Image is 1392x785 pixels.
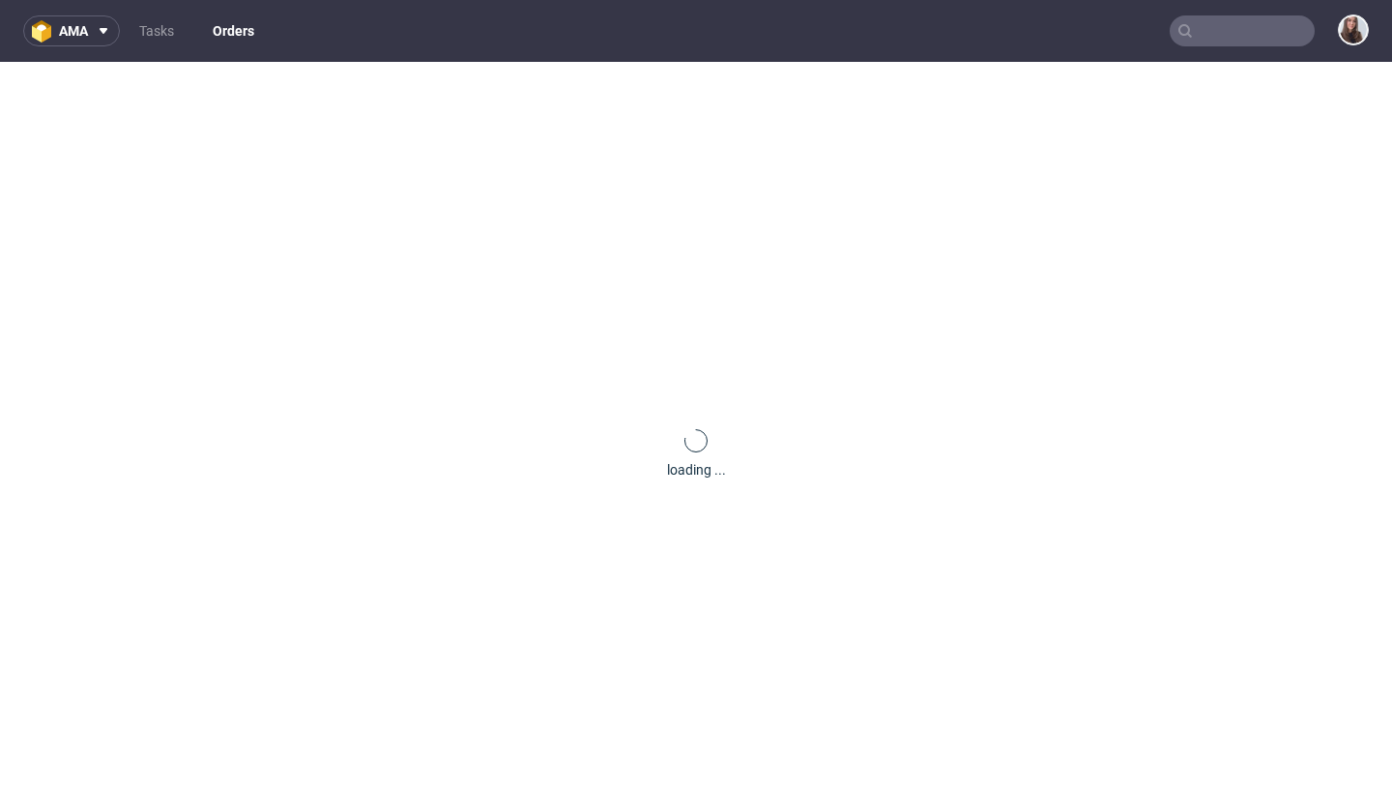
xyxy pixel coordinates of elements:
[59,24,88,38] span: ama
[23,15,120,46] button: ama
[667,460,726,480] div: loading ...
[201,15,266,46] a: Orders
[32,20,59,43] img: logo
[128,15,186,46] a: Tasks
[1340,16,1367,44] img: Sandra Beśka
